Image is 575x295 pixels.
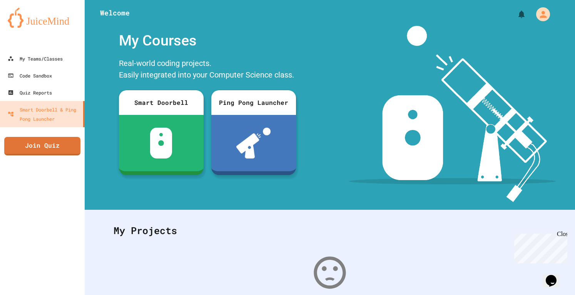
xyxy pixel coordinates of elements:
[3,3,53,49] div: Chat with us now!Close
[150,128,172,158] img: sdb-white.svg
[211,90,296,115] div: Ping Pong Launcher
[119,90,204,115] div: Smart Doorbell
[236,128,271,158] img: ppl-with-ball.png
[8,8,77,28] img: logo-orange.svg
[115,56,300,84] div: Real-world coding projects. Easily integrated into your Computer Science class.
[4,137,80,155] a: Join Quiz
[8,88,52,97] div: Quiz Reports
[543,264,567,287] iframe: chat widget
[503,8,528,21] div: My Notifications
[8,71,52,80] div: Code Sandbox
[106,216,554,246] div: My Projects
[349,26,555,202] img: banner-image-my-projects.png
[528,5,552,23] div: My Account
[115,26,300,56] div: My Courses
[511,231,567,263] iframe: chat widget
[8,54,63,63] div: My Teams/Classes
[8,105,80,123] div: Smart Doorbell & Ping Pong Launcher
